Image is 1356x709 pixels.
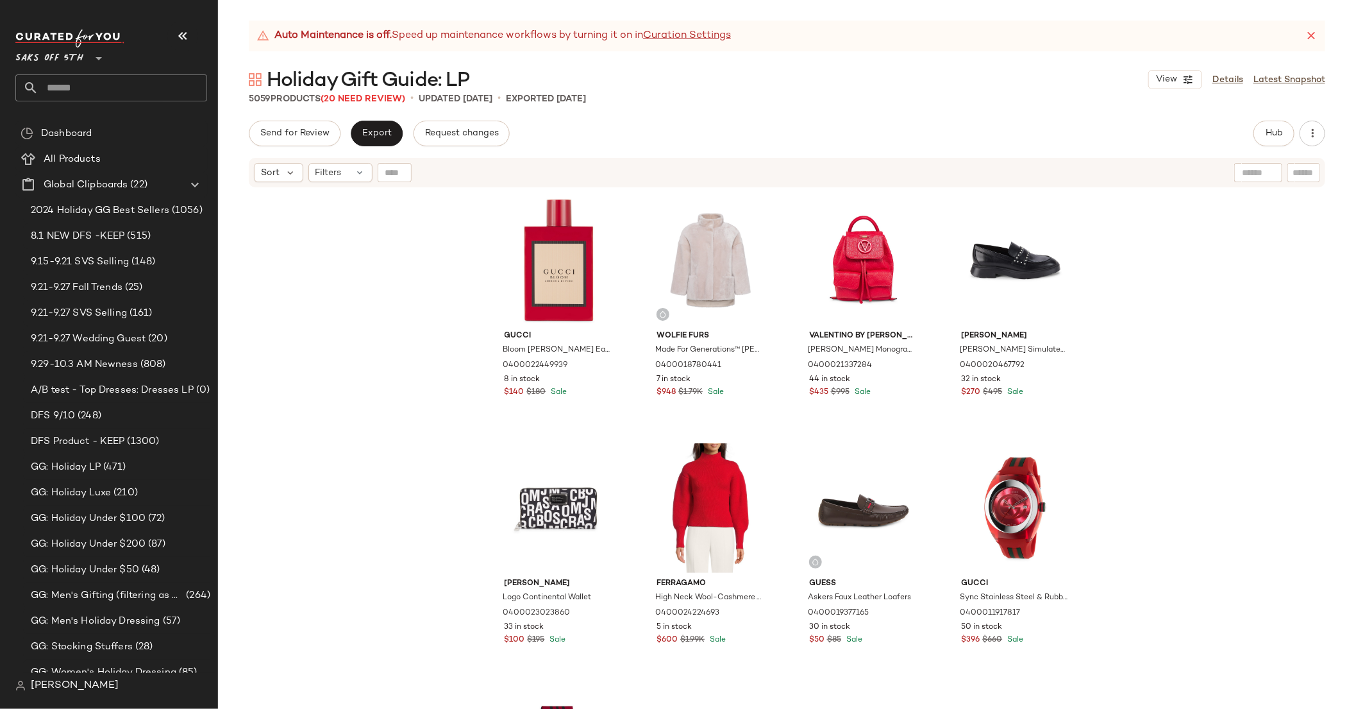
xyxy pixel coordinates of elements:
[160,614,181,629] span: (57)
[146,537,166,552] span: (87)
[808,360,872,372] span: 0400021337284
[655,360,721,372] span: 0400018780441
[809,387,828,398] span: $435
[351,121,403,146] button: Export
[321,94,405,104] span: (20 Need Review)
[44,152,101,167] span: All Products
[961,622,1002,633] span: 50 in stock
[44,178,128,192] span: Global Clipboards
[31,665,176,680] span: GG: Women's Holiday Dressing
[274,28,392,44] strong: Auto Maintenance is off.
[31,280,122,295] span: 9.21-9.27 Fall Trends
[41,126,92,141] span: Dashboard
[31,434,125,449] span: DFS Product - KEEP
[31,203,169,218] span: 2024 Holiday GG Best Sellers
[31,460,101,475] span: GG: Holiday LP
[961,578,1069,590] span: Gucci
[31,588,183,603] span: GG: Men's Gifting (filtering as women's)
[809,578,917,590] span: Guess
[505,635,525,646] span: $100
[1155,74,1177,85] span: View
[1253,121,1294,146] button: Hub
[982,635,1002,646] span: $660
[146,332,167,346] span: (20)
[809,622,850,633] span: 30 in stock
[503,608,571,619] span: 0400023023860
[101,460,126,475] span: (471)
[827,635,841,646] span: $85
[260,128,330,139] span: Send for Review
[655,345,764,356] span: Made For Generations™ [PERSON_NAME] Cape
[506,92,586,106] p: Exported [DATE]
[812,558,819,566] img: svg%3e
[31,332,146,346] span: 9.21-9.27 Wedding Guest
[31,537,146,552] span: GG: Holiday Under $200
[494,196,623,325] img: 0400022449939
[127,306,153,321] span: (161)
[707,636,726,644] span: Sale
[808,345,916,356] span: [PERSON_NAME] Monogram Embossed Leather Backpack
[15,30,124,47] img: cfy_white_logo.C9jOOHJF.svg
[646,443,775,573] img: 0400024224693_RED
[655,592,764,604] span: High Neck Wool-Cashmere Top
[831,387,850,398] span: $995
[31,383,194,398] span: A/B test - Top Dresses: Dresses LP
[505,374,540,386] span: 8 in stock
[960,608,1020,619] span: 0400011917817
[961,374,1001,386] span: 32 in stock
[261,166,280,180] span: Sort
[498,91,501,107] span: •
[15,44,83,67] span: Saks OFF 5TH
[657,635,678,646] span: $600
[249,92,405,106] div: Products
[961,635,980,646] span: $396
[657,374,691,386] span: 7 in stock
[249,73,262,86] img: svg%3e
[655,608,719,619] span: 0400024224693
[256,28,731,44] div: Speed up maintenance workflows by turning it on in
[646,196,775,325] img: 0400018780441_VANILLA
[31,678,119,694] span: [PERSON_NAME]
[503,345,612,356] span: Bloom [PERSON_NAME] Eau de Parfum
[249,121,340,146] button: Send for Review
[31,255,129,269] span: 9.15-9.21 SVS Selling
[31,306,127,321] span: 9.21-9.27 SVS Selling
[31,640,133,654] span: GG: Stocking Stuffers
[31,511,146,526] span: GG: Holiday Under $100
[31,486,111,500] span: GG: Holiday Luxe
[129,255,156,269] span: (148)
[75,409,101,423] span: (248)
[808,592,911,604] span: Askers Faux Leather Loafers
[138,357,166,372] span: (808)
[315,166,342,180] span: Filters
[505,387,524,398] span: $140
[960,345,1068,356] span: [PERSON_NAME] Simulated Pearl Studded Leather Loafers
[809,635,824,646] span: $50
[1148,70,1202,89] button: View
[146,511,165,526] span: (72)
[362,128,392,139] span: Export
[527,387,546,398] span: $180
[111,486,138,500] span: (210)
[799,443,928,573] img: 0400019377165_BROWN
[414,121,510,146] button: Request changes
[133,640,153,654] span: (28)
[503,592,592,604] span: Logo Continental Wallet
[809,330,917,342] span: Valentino by [PERSON_NAME]
[961,387,980,398] span: $270
[951,196,1080,325] img: 0400020467792_BLACK
[124,229,151,244] span: (515)
[951,443,1080,573] img: 0400011917817
[31,409,75,423] span: DFS 9/10
[31,357,138,372] span: 9.29-10.3 AM Newness
[21,127,33,140] img: svg%3e
[1005,388,1023,397] span: Sale
[194,383,210,398] span: (0)
[678,387,703,398] span: $1.79K
[659,311,667,318] img: svg%3e
[139,563,160,577] span: (48)
[176,665,197,680] span: (85)
[808,608,869,619] span: 0400019377165
[125,434,160,449] span: (1300)
[1005,636,1023,644] span: Sale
